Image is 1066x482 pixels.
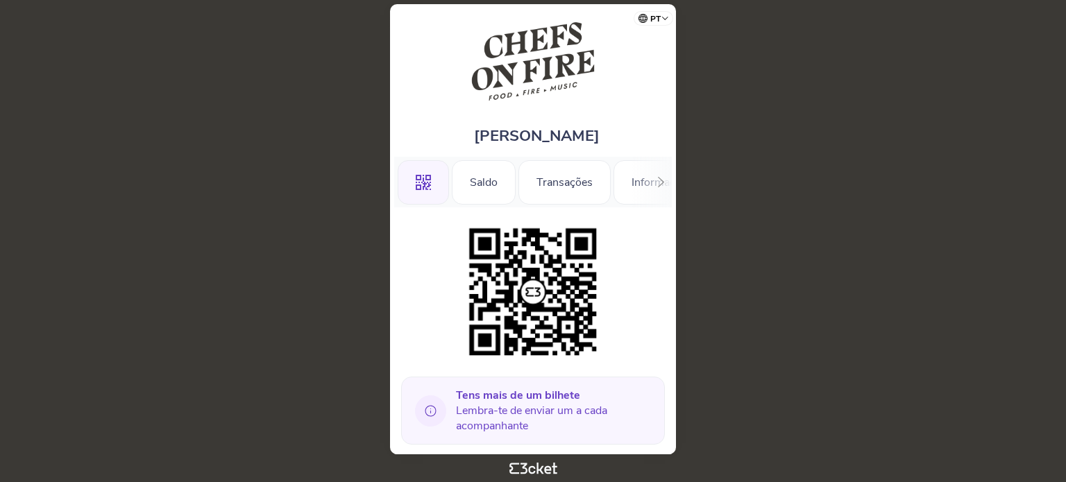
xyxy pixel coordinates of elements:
span: Lembra-te de enviar um a cada acompanhante [456,388,654,433]
img: Chefs on Fire Cascais 2025 [471,18,596,105]
div: Informações [614,160,711,205]
img: f9366f4171ab4444916a1eca17372643.png [462,221,604,363]
span: [PERSON_NAME] [474,126,600,146]
div: Transações [518,160,611,205]
a: Saldo [452,173,516,189]
div: Saldo [452,160,516,205]
b: Tens mais de um bilhete [456,388,580,403]
a: Transações [518,173,611,189]
a: Informações [614,173,711,189]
